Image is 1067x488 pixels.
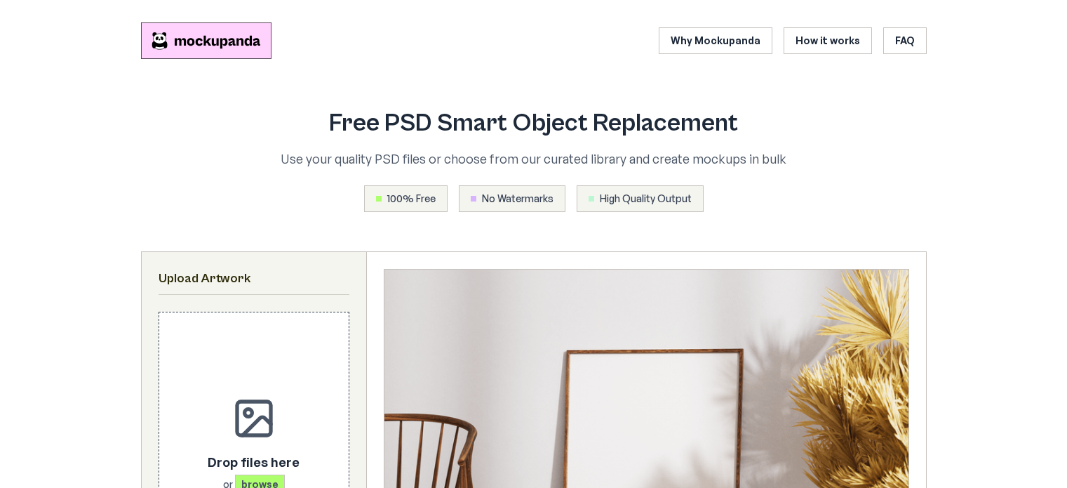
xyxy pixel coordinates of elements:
[659,27,772,54] a: Why Mockupanda
[784,27,872,54] a: How it works
[159,269,349,289] h2: Upload Artwork
[482,192,553,206] span: No Watermarks
[220,110,848,138] h1: Free PSD Smart Object Replacement
[141,22,271,59] img: Mockupanda
[141,22,271,59] a: Mockupanda home
[883,27,927,54] a: FAQ
[220,149,848,169] p: Use your quality PSD files or choose from our curated library and create mockups in bulk
[600,192,692,206] span: High Quality Output
[387,192,436,206] span: 100% Free
[208,452,300,472] p: Drop files here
